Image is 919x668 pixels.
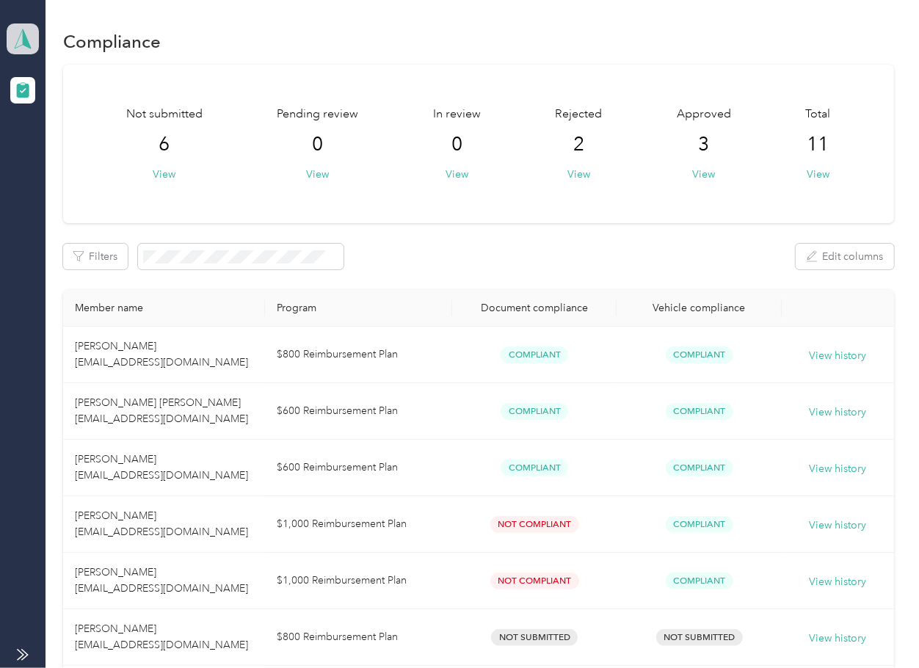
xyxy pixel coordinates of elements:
span: Compliant [666,516,733,533]
button: View [567,167,590,182]
span: [PERSON_NAME] [EMAIL_ADDRESS][DOMAIN_NAME] [75,622,248,651]
span: Compliant [666,573,733,589]
td: $600 Reimbursement Plan [265,440,452,496]
span: Not submitted [126,106,203,123]
div: Document compliance [464,302,605,314]
button: View history [809,404,866,421]
span: [PERSON_NAME] [EMAIL_ADDRESS][DOMAIN_NAME] [75,509,248,538]
span: 6 [159,133,170,156]
span: Compliant [501,460,568,476]
button: View [307,167,330,182]
span: Rejected [556,106,603,123]
button: Filters [63,244,128,269]
span: [PERSON_NAME] [EMAIL_ADDRESS][DOMAIN_NAME] [75,340,248,369]
span: 2 [573,133,584,156]
span: Pending review [277,106,359,123]
span: 3 [699,133,710,156]
th: Program [265,290,452,327]
button: View history [809,461,866,477]
button: View [153,167,176,182]
td: $600 Reimbursement Plan [265,383,452,440]
span: 0 [313,133,324,156]
span: [PERSON_NAME] [EMAIL_ADDRESS][DOMAIN_NAME] [75,566,248,595]
span: Not Submitted [656,629,743,646]
button: View [807,167,829,182]
span: 11 [807,133,829,156]
span: Approved [677,106,731,123]
button: View [693,167,716,182]
span: [PERSON_NAME] [PERSON_NAME] [EMAIL_ADDRESS][DOMAIN_NAME] [75,396,251,425]
iframe: Everlance-gr Chat Button Frame [837,586,919,668]
td: $1,000 Reimbursement Plan [265,553,452,609]
td: $800 Reimbursement Plan [265,609,452,666]
button: View history [809,348,866,364]
button: View history [809,574,866,590]
span: Total [806,106,831,123]
span: Compliant [501,346,568,363]
span: Not Compliant [490,573,579,589]
div: Vehicle compliance [628,302,769,314]
span: In review [433,106,481,123]
td: $800 Reimbursement Plan [265,327,452,383]
button: View history [809,631,866,647]
span: Compliant [666,346,733,363]
button: Edit columns [796,244,894,269]
td: $1,000 Reimbursement Plan [265,496,452,553]
button: View [446,167,468,182]
span: Compliant [666,460,733,476]
span: Not Compliant [490,516,579,533]
span: Compliant [501,403,568,420]
span: Not Submitted [491,629,578,646]
button: View history [809,518,866,534]
span: 0 [451,133,462,156]
h1: Compliance [63,34,161,49]
th: Member name [63,290,265,327]
span: Compliant [666,403,733,420]
span: [PERSON_NAME] [EMAIL_ADDRESS][DOMAIN_NAME] [75,453,248,482]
